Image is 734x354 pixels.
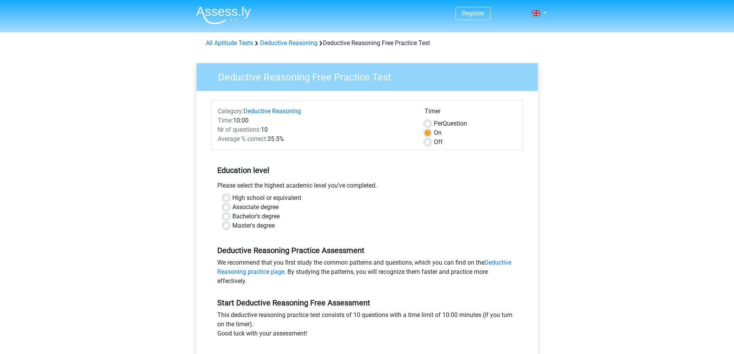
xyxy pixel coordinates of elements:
[232,193,301,203] label: High school or equivalent
[209,68,532,83] h3: Deductive Reasoning Free Practice Test
[434,120,443,127] span: Per
[206,39,253,47] a: All Aptitude Tests
[434,138,443,147] label: Off
[462,10,484,17] a: Register
[212,125,419,134] div: 10
[212,116,419,125] div: 10:00
[232,212,280,221] label: Bachelor's degree
[232,221,275,230] label: Master's degree
[212,258,523,289] div: We recommend that you first study the common patterns and questions, which you can find on the . ...
[218,126,261,133] span: Nr of questions:
[212,134,419,144] div: 35.5%
[232,203,279,212] label: Associate degree
[218,107,244,115] span: Category:
[434,128,442,138] label: On
[212,181,523,193] div: Please select the highest academic level you’ve completed.
[212,310,523,341] div: This deductive reasoning practice test consists of 10 questions with a time limit of 10:00 minute...
[217,163,517,178] h5: Education level
[425,107,517,119] div: Timer
[218,135,267,143] span: Average % correct:
[196,6,251,24] img: Assessly
[217,246,517,255] h5: Deductive Reasoning Practice Assessment
[203,39,532,48] div: Deductive Reasoning Free Practice Test
[218,117,233,124] span: Time:
[217,298,517,307] h5: Start Deductive Reasoning Free Assessment
[244,107,301,115] a: Deductive Reasoning
[434,119,467,128] label: Question
[260,39,317,47] a: Deductive Reasoning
